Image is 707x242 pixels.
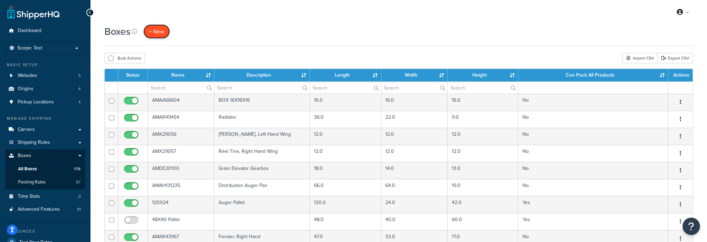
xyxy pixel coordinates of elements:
[5,149,85,162] a: Boxes
[78,73,81,79] span: 5
[7,5,60,19] a: ShipperHQ Home
[382,111,448,128] td: 22.0
[448,128,518,145] td: 12.0
[18,28,41,34] span: Dashboard
[118,69,148,81] th: Status
[214,128,309,145] td: [PERSON_NAME], Left Hand Wing
[78,194,81,200] span: 0
[382,179,448,196] td: 64.0
[18,166,37,172] span: All Boxes
[310,145,382,162] td: 12.0
[448,162,518,179] td: 13.0
[76,179,80,185] span: 97
[310,162,382,179] td: 18.0
[149,28,164,36] span: + New
[17,45,42,51] span: Scope: Test
[18,86,33,92] span: Origins
[77,206,81,212] span: 10
[148,145,214,162] td: AMX29057
[214,94,309,111] td: BOX 16X16X16
[5,123,85,136] li: Carriers
[148,196,214,213] td: 120X24
[448,196,518,213] td: 42.0
[78,86,81,92] span: 4
[214,111,309,128] td: Radiator
[5,24,85,37] a: Dashboard
[518,94,668,111] td: No
[5,190,85,203] li: Time Slots
[5,69,85,82] a: Websites 5
[518,111,668,128] td: No
[310,82,381,94] input: Search
[310,179,382,196] td: 66.0
[658,53,693,63] a: Export CSV
[148,94,214,111] td: AMAA66604
[448,179,518,196] td: 19.0
[382,128,448,145] td: 12.0
[5,83,85,95] a: Origins 4
[148,213,214,230] td: 48X40 Pallet
[5,163,85,175] li: All Boxes
[310,69,382,81] th: Length : activate to sort column ascending
[74,166,80,172] span: 178
[214,196,309,213] td: Auger Pallet
[448,111,518,128] td: 9.0
[78,99,81,105] span: 4
[18,99,54,105] span: Pickup Locations
[5,62,85,68] div: Basic Setup
[148,128,214,145] td: AMX29056
[148,162,214,179] td: AMDE20100
[683,218,700,235] button: Open Resource Center
[382,213,448,230] td: 40.0
[382,94,448,111] td: 16.0
[448,82,518,94] input: Search
[5,190,85,203] a: Time Slots 0
[448,213,518,230] td: 60.0
[18,127,35,133] span: Carriers
[448,94,518,111] td: 16.0
[448,145,518,162] td: 12.0
[518,69,668,81] th: Can Pack All Products : activate to sort column ascending
[5,176,85,189] li: Packing Rules
[518,128,668,145] td: No
[5,136,85,149] a: Shipping Rules
[214,145,309,162] td: Reel Tine, Right Hand Wing
[310,213,382,230] td: 48.0
[5,96,85,109] a: Pickup Locations 4
[18,153,31,159] span: Boxes
[518,179,668,196] td: No
[518,162,668,179] td: No
[5,203,85,216] a: Advanced Features 10
[668,69,693,81] th: Actions
[5,176,85,189] a: Packing Rules 97
[382,162,448,179] td: 14.0
[143,24,170,39] a: + New
[148,179,214,196] td: AMAH131235
[5,163,85,175] a: All Boxes 178
[382,145,448,162] td: 12.0
[518,196,668,213] td: Yes
[5,69,85,82] li: Websites
[5,83,85,95] li: Origins
[448,69,518,81] th: Height : activate to sort column ascending
[382,82,447,94] input: Search
[104,25,131,38] h1: Boxes
[214,179,309,196] td: Distribution Auger Pan
[518,213,668,230] td: Yes
[5,228,85,234] div: Resources
[310,94,382,111] td: 16.0
[104,53,145,63] button: Bulk Actions
[622,53,658,63] div: Import CSV
[382,69,448,81] th: Width : activate to sort column ascending
[148,111,214,128] td: AMAR49454
[18,206,60,212] span: Advanced Features
[214,69,309,81] th: Description : activate to sort column ascending
[310,128,382,145] td: 12.0
[148,82,214,94] input: Search
[5,203,85,216] li: Advanced Features
[310,196,382,213] td: 120.0
[18,179,46,185] span: Packing Rules
[5,96,85,109] li: Pickup Locations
